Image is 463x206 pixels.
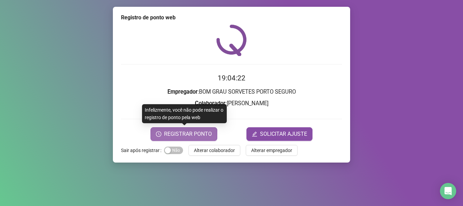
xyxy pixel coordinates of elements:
[260,130,307,138] span: SOLICITAR AJUSTE
[121,99,342,108] h3: : [PERSON_NAME]
[167,89,198,95] strong: Empregador
[218,74,245,82] time: 19:04:22
[142,104,227,123] div: Infelizmente, você não pode realizar o registro de ponto pela web
[121,88,342,96] h3: : BOM GRAU SORVETES PORTO SEGURO
[216,24,247,56] img: QRPoint
[195,100,225,107] strong: Colaborador
[150,127,217,141] button: REGISTRAR PONTO
[121,145,164,156] label: Sair após registrar
[156,131,161,137] span: clock-circle
[246,145,298,156] button: Alterar empregador
[188,145,240,156] button: Alterar colaborador
[194,147,235,154] span: Alterar colaborador
[121,14,342,22] div: Registro de ponto web
[164,130,212,138] span: REGISTRAR PONTO
[440,183,456,199] div: Open Intercom Messenger
[246,127,313,141] button: editSOLICITAR AJUSTE
[252,131,257,137] span: edit
[251,147,292,154] span: Alterar empregador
